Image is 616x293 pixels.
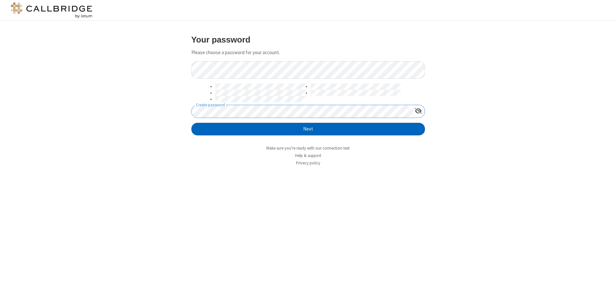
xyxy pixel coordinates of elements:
button: Next [191,123,425,136]
div: Show password [412,105,425,117]
h3: Your password [191,35,425,44]
p: Please choose a password for your account. [191,49,425,56]
img: logo@2x.png [10,3,93,18]
a: Make sure you're ready with our connection test [266,145,350,151]
input: Create password [192,105,412,118]
a: Privacy policy [296,160,320,166]
a: Help & support [295,153,321,158]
